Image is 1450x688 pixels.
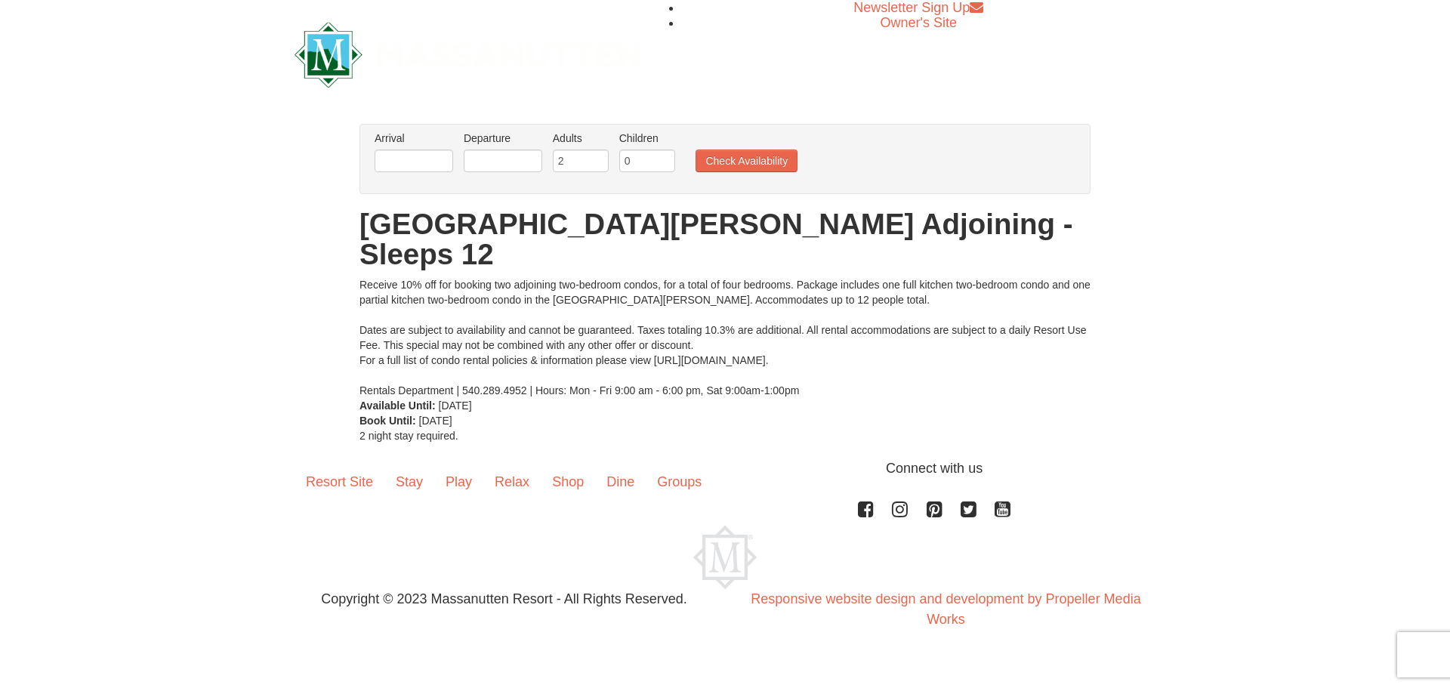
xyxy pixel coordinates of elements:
[693,526,757,589] img: Massanutten Resort Logo
[464,131,542,146] label: Departure
[359,400,436,412] strong: Available Until:
[295,458,1155,479] p: Connect with us
[646,458,713,505] a: Groups
[283,589,725,609] p: Copyright © 2023 Massanutten Resort - All Rights Reserved.
[619,131,675,146] label: Children
[483,458,541,505] a: Relax
[595,458,646,505] a: Dine
[359,415,416,427] strong: Book Until:
[881,15,957,30] a: Owner's Site
[359,209,1091,270] h1: [GEOGRAPHIC_DATA][PERSON_NAME] Adjoining - Sleeps 12
[359,277,1091,398] div: Receive 10% off for booking two adjoining two-bedroom condos, for a total of four bedrooms. Packa...
[541,458,595,505] a: Shop
[375,131,453,146] label: Arrival
[295,35,640,70] a: Massanutten Resort
[359,430,458,442] span: 2 night stay required.
[384,458,434,505] a: Stay
[295,458,384,505] a: Resort Site
[295,22,640,88] img: Massanutten Resort Logo
[434,458,483,505] a: Play
[751,591,1140,627] a: Responsive website design and development by Propeller Media Works
[553,131,609,146] label: Adults
[696,150,797,172] button: Check Availability
[439,400,472,412] span: [DATE]
[419,415,452,427] span: [DATE]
